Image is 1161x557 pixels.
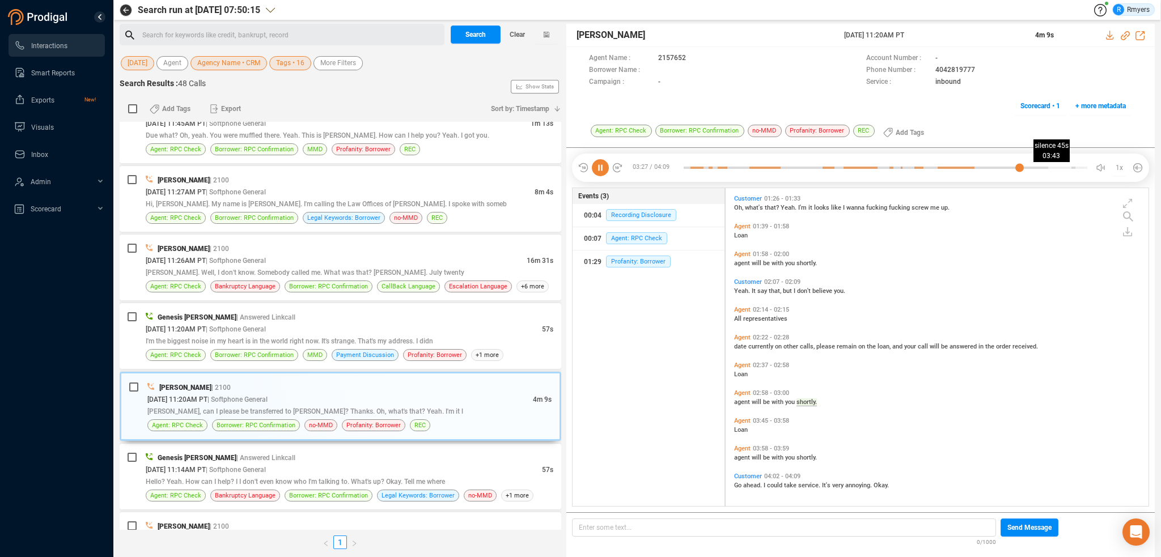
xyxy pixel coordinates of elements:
span: will [752,398,763,406]
span: Agent [734,250,751,258]
span: | Softphone General [207,396,268,403]
span: 01:26 - 01:33 [762,195,803,202]
span: 02:22 - 02:28 [751,334,791,341]
span: [PERSON_NAME] [577,28,645,42]
button: 00:07Agent: RPC Check [573,227,724,250]
span: 03:58 - 03:59 [751,445,791,452]
span: MMD [307,144,323,155]
span: Show Stats [526,19,554,155]
button: [DATE] [121,56,154,70]
span: Send Message [1007,518,1052,537]
span: Borrower: RPC Confirmation [215,212,294,223]
span: Agent: RPC Check [150,212,201,223]
span: Search Results : [120,79,178,88]
span: could [767,482,784,489]
span: Legal Keywords: Borrower [382,490,455,501]
span: service. [798,482,822,489]
span: Add Tags [162,100,190,118]
span: Borrower: RPC Confirmation [217,420,295,431]
span: I [794,287,797,295]
a: Visuals [14,116,96,138]
li: Visuals [9,116,105,138]
span: Customer [734,473,762,480]
span: 2157652 [658,53,686,65]
span: other [783,343,800,350]
div: [DATE] 11:45AM PT| Softphone General1m 13sDue what? Oh, yeah. You were muffled there. Yeah. This ... [120,97,561,163]
span: | Answered Linkcall [236,454,295,462]
button: Scorecard • 1 [1014,97,1066,115]
span: Customer [734,278,762,286]
span: 01:39 - 01:58 [751,223,791,230]
span: calls, [800,343,816,350]
span: Payment Discussion [336,350,394,360]
span: | 2100 [211,384,231,392]
span: Search run at [DATE] 07:50:15 [138,3,260,17]
span: +6 more [516,280,549,292]
button: right [347,535,362,549]
span: Profanity: Borrower [336,144,391,155]
span: right [351,540,358,547]
div: [PERSON_NAME]| 2100[DATE] 11:26AM PT| Softphone General16m 31s[PERSON_NAME]. Well, I don't know. ... [120,235,561,300]
span: | 2100 [210,522,229,530]
span: with [772,260,785,267]
span: Inbox [31,151,48,159]
span: no-MMD [309,420,333,431]
span: Genesis [PERSON_NAME] [158,454,236,462]
span: [PERSON_NAME], can I please be transferred to [PERSON_NAME]? Thanks. Oh, what's that? Yeah. I'm it l [147,407,463,415]
span: be [941,343,950,350]
span: [PERSON_NAME] [158,245,210,253]
span: | Softphone General [206,466,266,474]
span: with [772,398,785,406]
button: Search [451,25,501,44]
span: + more metadata [1075,97,1126,115]
span: 02:07 - 02:09 [762,278,803,286]
span: 1m 13s [531,120,553,127]
a: Smart Reports [14,61,96,84]
span: Recording Disclosure [606,209,676,221]
span: More Filters [320,56,356,70]
span: 1x [1116,159,1123,177]
span: Phone Number : [866,65,930,76]
span: will [752,454,763,461]
span: 0/1000 [977,537,996,546]
span: fucking [889,204,912,211]
li: Inbox [9,143,105,165]
a: ExportsNew! [14,88,96,111]
span: looks [814,204,831,211]
span: Agent: RPC Check [152,420,203,431]
span: [DATE] 11:27AM PT [146,188,206,196]
span: 04:02 - 04:09 [762,473,803,480]
span: agent [734,260,752,267]
span: Borrower Name : [589,65,652,76]
span: 57s [542,325,553,333]
span: | Answered Linkcall [236,313,295,321]
span: you [785,260,796,267]
span: 02:58 - 03:00 [751,389,791,397]
span: Borrower: RPC Confirmation [289,490,368,501]
div: Genesis [PERSON_NAME]| Answered Linkcall[DATE] 11:20AM PT| Softphone General57sI'm the biggest no... [120,303,561,369]
div: Genesis [PERSON_NAME]| Answered Linkcall[DATE] 11:14AM PT| Softphone General57sHello? Yeah. How c... [120,444,561,509]
span: Agent: RPC Check [150,144,201,155]
span: Agent [734,223,751,230]
span: 16m 31s [527,257,553,265]
span: the [985,343,996,350]
span: Service : [866,76,930,88]
span: I'm the biggest noise in my heart is in the world right now. It's strange. That's my address. I didn [146,337,433,345]
span: REC [853,125,875,137]
span: will [752,260,763,267]
span: Escalation Language [449,281,507,292]
img: prodigal-logo [8,9,70,25]
span: like [831,204,843,211]
span: New! [84,88,96,111]
button: Sort by: Timestamp [484,100,561,118]
button: 01:29Profanity: Borrower [573,250,724,273]
span: Due what? Oh, yeah. You were muffled there. Yeah. This is [PERSON_NAME]. How can I help you? Yeah... [146,131,489,139]
a: Interactions [14,34,96,57]
span: up. [941,204,950,211]
button: Add Tags [876,124,931,142]
button: Agency Name • CRM [190,56,267,70]
span: agent [734,454,752,461]
span: Hello? Yeah. How can I help? I I don't even know who I'm talking to. What's up? Okay. Tell me where [146,478,445,486]
span: and [892,343,904,350]
span: screw [912,204,930,211]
